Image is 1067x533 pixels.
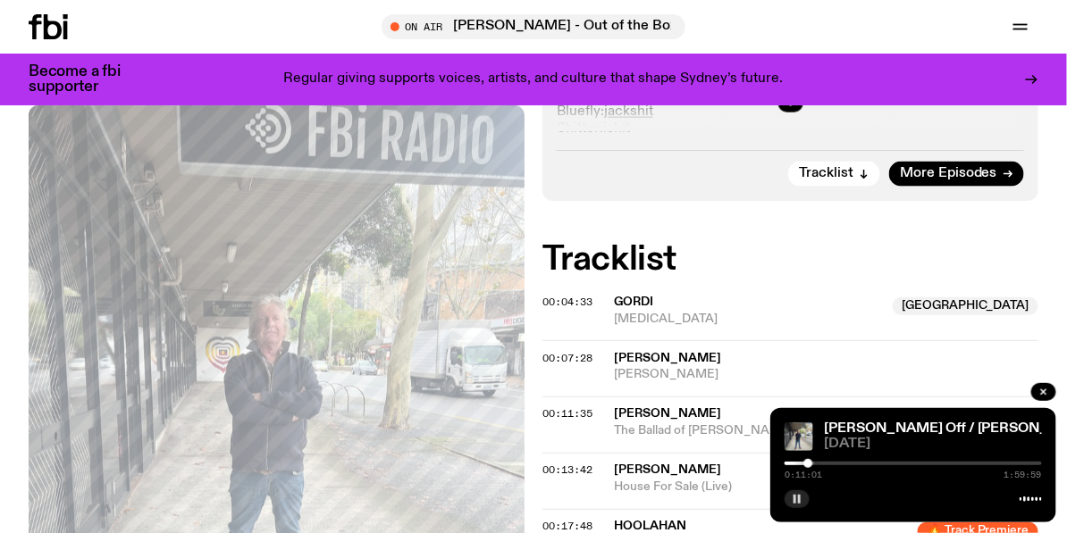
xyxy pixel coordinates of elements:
p: Regular giving supports voices, artists, and culture that shape Sydney’s future. [284,71,784,87]
span: The Ballad of [PERSON_NAME] [614,423,882,440]
span: 00:04:33 [542,295,592,309]
span: [PERSON_NAME] [614,408,721,421]
span: [DATE] [824,437,1042,451]
button: Tracklist [788,162,880,187]
span: [MEDICAL_DATA] [614,311,882,328]
button: 00:17:48 [542,522,592,532]
span: [GEOGRAPHIC_DATA] [893,297,1038,315]
span: Gordi [614,296,653,308]
span: House For Sale (Live) [614,479,1038,496]
span: Hoolahan [614,521,686,533]
a: More Episodes [889,162,1024,187]
h3: Become a fbi supporter [29,64,143,95]
span: [PERSON_NAME] [614,464,721,477]
span: 1:59:59 [1004,471,1042,479]
span: 00:11:35 [542,407,592,421]
h2: Tracklist [542,244,1038,276]
button: 00:04:33 [542,297,592,307]
span: [PERSON_NAME] [614,352,721,364]
span: [PERSON_NAME] [614,367,1038,384]
span: 00:13:42 [542,463,592,478]
button: 00:07:28 [542,354,592,363]
button: 00:11:35 [542,410,592,420]
span: 00:07:28 [542,351,592,365]
button: On Air[PERSON_NAME] - Out of the Box [382,14,685,39]
span: Tracklist [799,167,853,180]
span: 0:11:01 [785,471,822,479]
span: More Episodes [900,167,997,180]
button: 00:13:42 [542,466,592,476]
img: Charlie Owen standing in front of the fbi radio station [785,422,813,451]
